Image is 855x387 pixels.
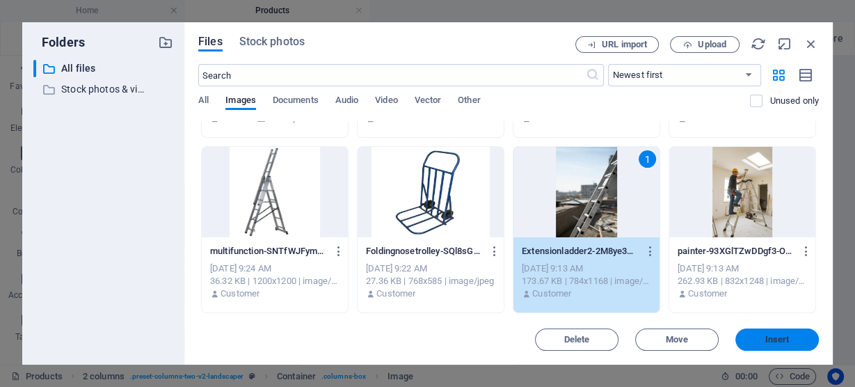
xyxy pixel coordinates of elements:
[225,92,256,111] span: Images
[735,329,819,351] button: Insert
[61,61,147,77] p: All files
[522,262,651,275] div: [DATE] 9:13 AM
[564,335,590,344] span: Delete
[678,245,794,258] p: painter-93XGlTZwDDgf3-OrmYsoyw.png
[33,81,173,98] div: Stock photos & videos
[678,275,807,287] div: 262.93 KB | 832x1248 | image/jpeg
[535,329,618,351] button: Delete
[221,287,259,300] p: Customer
[458,92,480,111] span: Other
[635,329,719,351] button: Move
[751,36,766,52] i: Reload
[239,33,305,50] span: Stock photos
[366,262,495,275] div: [DATE] 9:22 AM
[366,275,495,287] div: 27.36 KB | 768x585 | image/jpeg
[666,335,688,344] span: Move
[33,60,36,77] div: ​
[158,35,173,50] i: Create new folder
[273,92,319,111] span: Documents
[210,245,326,258] p: multifunction-SNTfWJFymD9koVa8ZMsd5Q.webp
[602,40,647,49] span: URL import
[61,81,147,97] p: Stock photos & videos
[376,287,415,300] p: Customer
[670,36,740,53] button: Upload
[198,64,586,86] input: Search
[522,245,638,258] p: Extensionladder2-2M8ye3waVnQmOt1oJKEsOw.jpg
[335,92,358,111] span: Audio
[765,335,790,344] span: Insert
[575,36,659,53] button: URL import
[33,33,85,52] p: Folders
[804,36,819,52] i: Close
[688,287,727,300] p: Customer
[198,92,209,111] span: All
[678,262,807,275] div: [DATE] 9:13 AM
[777,36,792,52] i: Minimize
[698,40,726,49] span: Upload
[522,275,651,287] div: 173.67 KB | 784x1168 | image/jpeg
[375,92,397,111] span: Video
[639,150,656,168] div: 1
[210,275,339,287] div: 36.32 KB | 1200x1200 | image/webp
[33,81,147,98] div: Stock photos & videos
[210,262,339,275] div: [DATE] 9:24 AM
[532,287,571,300] p: Customer
[366,245,482,258] p: Foldingnosetrolley-SQl8sGaFIc47AsznAmPGSQ.jpeg
[415,92,442,111] span: Vector
[769,95,819,107] p: Displays only files that are not in use on the website. Files added during this session can still...
[198,33,223,50] span: Files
